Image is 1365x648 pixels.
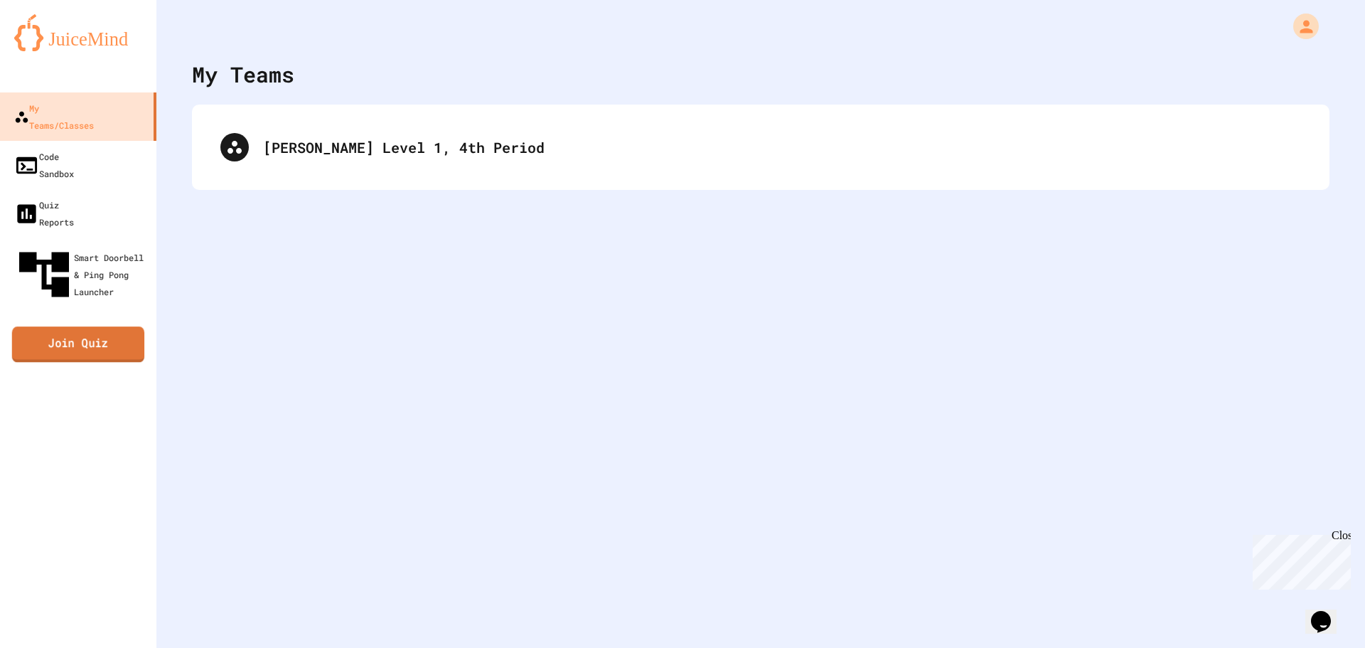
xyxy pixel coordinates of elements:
div: My Teams/Classes [14,100,94,134]
div: My Account [1278,10,1322,43]
div: Code Sandbox [14,148,74,182]
a: Join Quiz [12,327,144,363]
div: My Teams [192,58,294,90]
div: [PERSON_NAME] Level 1, 4th Period [206,119,1315,176]
iframe: chat widget [1247,529,1351,590]
div: Quiz Reports [14,196,74,230]
div: Smart Doorbell & Ping Pong Launcher [14,245,151,304]
img: logo-orange.svg [14,14,142,51]
iframe: chat widget [1305,591,1351,634]
div: [PERSON_NAME] Level 1, 4th Period [263,137,1301,158]
div: Chat with us now!Close [6,6,98,90]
